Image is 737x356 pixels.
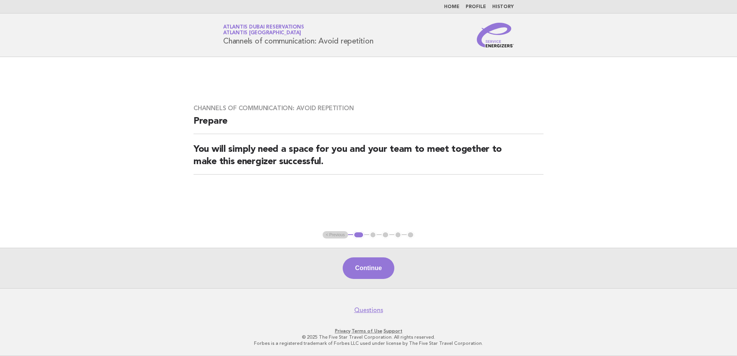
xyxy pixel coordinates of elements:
[466,5,486,9] a: Profile
[223,25,304,35] a: Atlantis Dubai ReservationsAtlantis [GEOGRAPHIC_DATA]
[444,5,459,9] a: Home
[194,143,543,175] h2: You will simply need a space for you and your team to meet together to make this energizer succes...
[477,23,514,47] img: Service Energizers
[133,334,604,340] p: © 2025 The Five Star Travel Corporation. All rights reserved.
[343,257,394,279] button: Continue
[133,328,604,334] p: · ·
[384,328,402,334] a: Support
[352,328,382,334] a: Terms of Use
[223,25,373,45] h1: Channels of communication: Avoid repetition
[194,104,543,112] h3: Channels of communication: Avoid repetition
[353,231,364,239] button: 1
[335,328,350,334] a: Privacy
[194,115,543,134] h2: Prepare
[492,5,514,9] a: History
[133,340,604,346] p: Forbes is a registered trademark of Forbes LLC used under license by The Five Star Travel Corpora...
[223,31,301,36] span: Atlantis [GEOGRAPHIC_DATA]
[354,306,383,314] a: Questions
